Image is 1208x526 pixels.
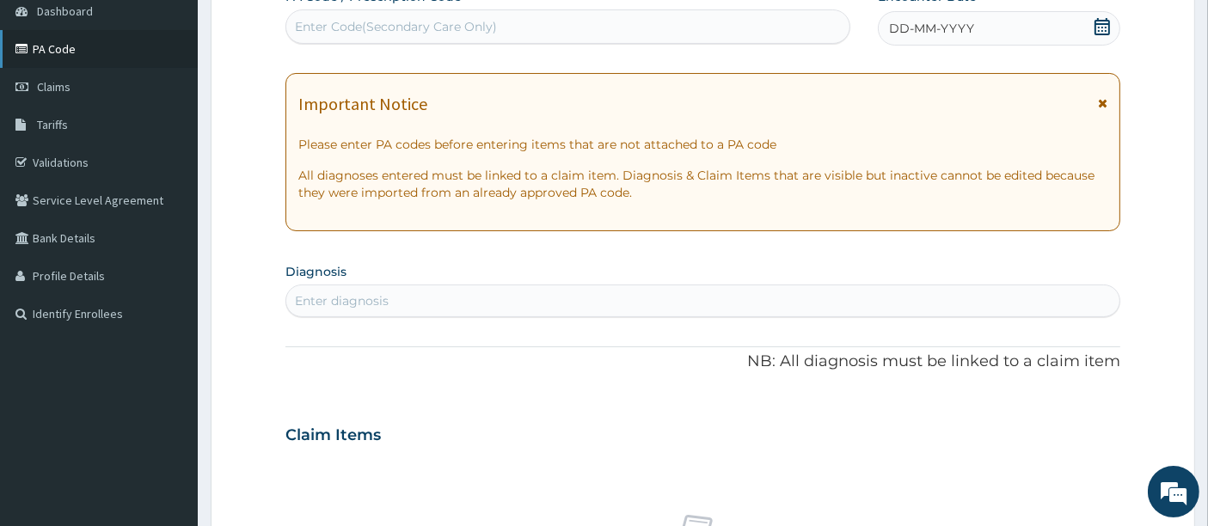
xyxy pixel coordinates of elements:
[9,346,328,407] textarea: Type your message and hit 'Enter'
[298,95,427,113] h1: Important Notice
[295,292,389,309] div: Enter diagnosis
[889,20,974,37] span: DD-MM-YYYY
[295,18,497,35] div: Enter Code(Secondary Care Only)
[37,79,71,95] span: Claims
[285,426,381,445] h3: Claim Items
[285,351,1121,373] p: NB: All diagnosis must be linked to a claim item
[282,9,323,50] div: Minimize live chat window
[89,96,289,119] div: Chat with us now
[37,117,68,132] span: Tariffs
[298,167,1108,201] p: All diagnoses entered must be linked to a claim item. Diagnosis & Claim Items that are visible bu...
[285,263,346,280] label: Diagnosis
[100,155,237,328] span: We're online!
[298,136,1108,153] p: Please enter PA codes before entering items that are not attached to a PA code
[32,86,70,129] img: d_794563401_company_1708531726252_794563401
[37,3,93,19] span: Dashboard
